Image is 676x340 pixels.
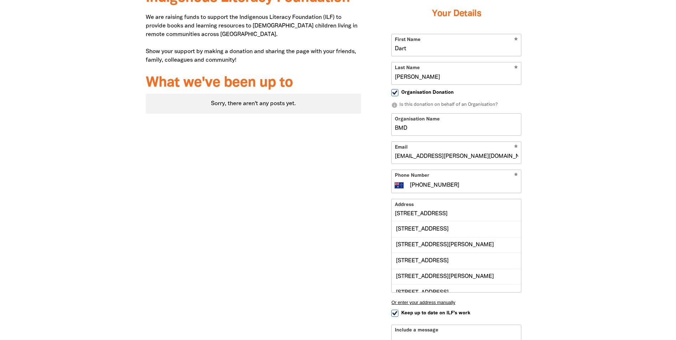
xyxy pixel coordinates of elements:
button: Or enter your address manually [391,300,521,305]
div: Sorry, there aren't any posts yet. [146,94,361,114]
input: Keep up to date on ILF's work [391,310,398,317]
div: [STREET_ADDRESS] [392,221,521,237]
span: Keep up to date on ILF's work [401,310,470,316]
i: Required [514,173,518,180]
div: [STREET_ADDRESS] [392,253,521,268]
h3: What we've been up to [146,75,361,91]
div: Paginated content [146,94,361,114]
div: [STREET_ADDRESS] [392,284,521,300]
p: We are raising funds to support the Indigenous Literacy Foundation (ILF) to provide books and lea... [146,13,361,65]
div: [STREET_ADDRESS][PERSON_NAME] [392,237,521,253]
p: Is this donation on behalf of an Organisation? [391,102,521,109]
input: Organisation Donation [391,89,398,96]
div: [STREET_ADDRESS][PERSON_NAME] [392,269,521,284]
i: info [391,102,398,108]
span: Organisation Donation [401,89,454,96]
